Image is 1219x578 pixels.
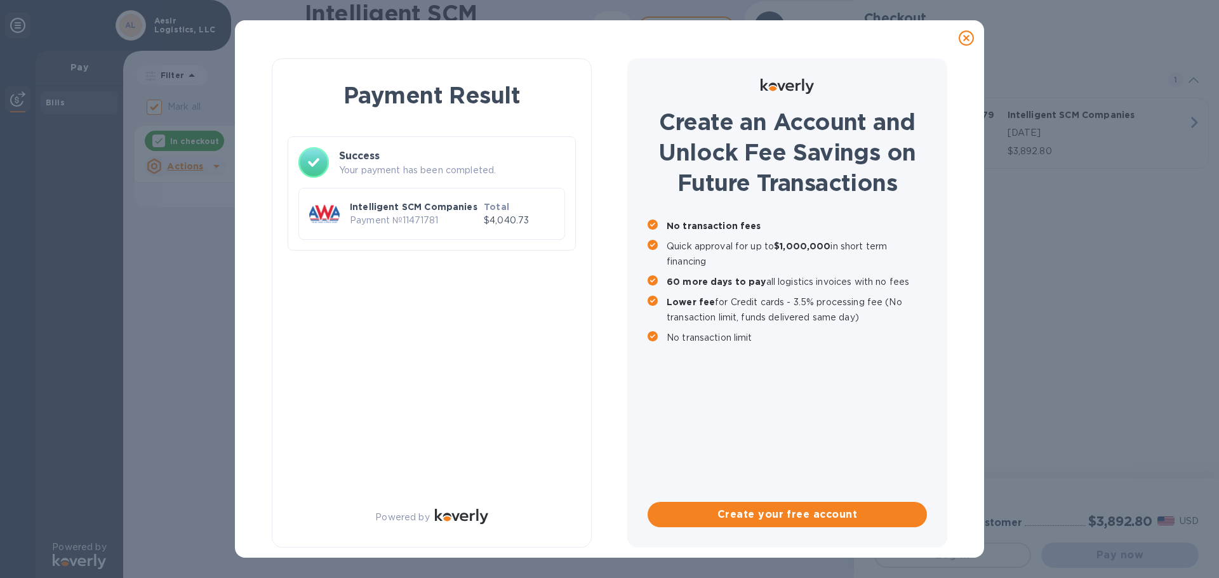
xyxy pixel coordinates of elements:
[667,330,927,345] p: No transaction limit
[648,502,927,527] button: Create your free account
[648,107,927,198] h1: Create an Account and Unlock Fee Savings on Future Transactions
[658,507,917,522] span: Create your free account
[339,164,565,177] p: Your payment has been completed.
[667,221,761,231] b: No transaction fees
[484,214,554,227] p: $4,040.73
[350,200,479,213] p: Intelligent SCM Companies
[339,148,565,164] h3: Success
[375,511,429,524] p: Powered by
[484,202,509,212] b: Total
[435,509,488,524] img: Logo
[667,297,715,307] b: Lower fee
[667,294,927,325] p: for Credit cards - 3.5% processing fee (No transaction limit, funds delivered same day)
[774,241,830,251] b: $1,000,000
[667,239,927,269] p: Quick approval for up to in short term financing
[667,277,766,287] b: 60 more days to pay
[761,79,814,94] img: Logo
[293,79,571,111] h1: Payment Result
[667,274,927,289] p: all logistics invoices with no fees
[350,214,479,227] p: Payment № 11471781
